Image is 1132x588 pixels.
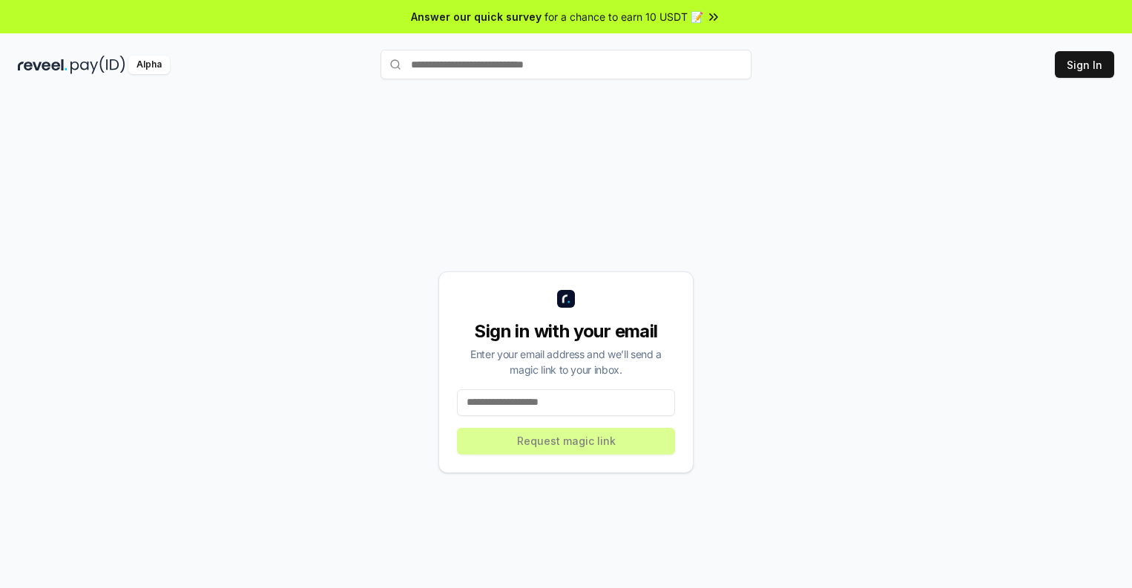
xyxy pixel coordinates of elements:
[128,56,170,74] div: Alpha
[457,346,675,377] div: Enter your email address and we’ll send a magic link to your inbox.
[18,56,68,74] img: reveel_dark
[557,290,575,308] img: logo_small
[544,9,703,24] span: for a chance to earn 10 USDT 📝
[457,320,675,343] div: Sign in with your email
[1055,51,1114,78] button: Sign In
[70,56,125,74] img: pay_id
[411,9,542,24] span: Answer our quick survey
